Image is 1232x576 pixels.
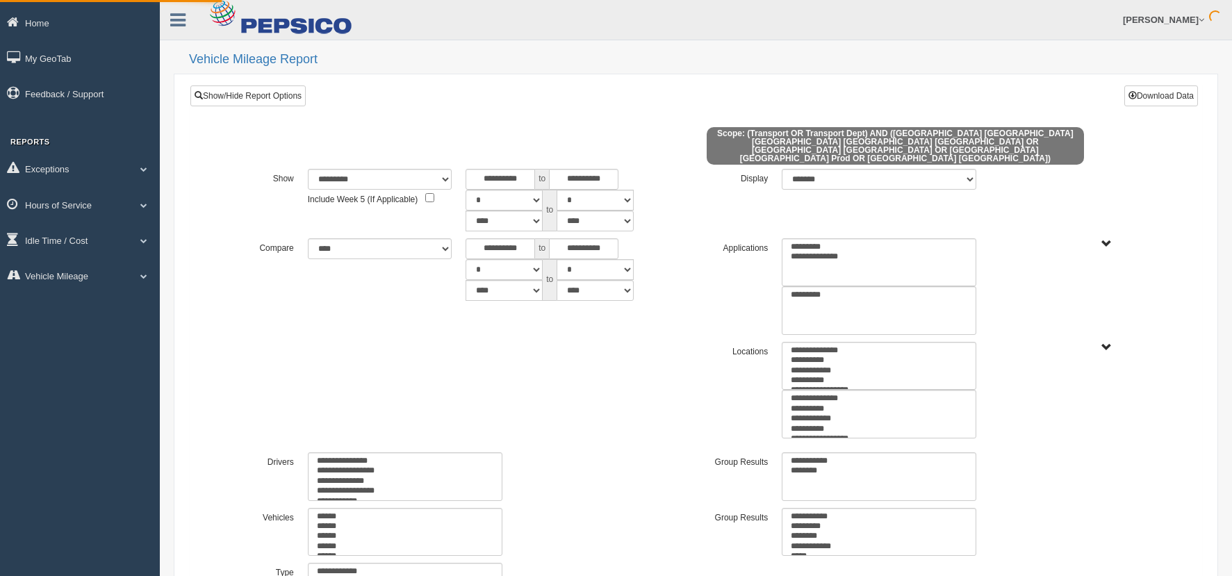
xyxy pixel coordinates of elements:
button: Download Data [1124,85,1198,106]
a: Show/Hide Report Options [190,85,306,106]
label: Display [696,169,775,186]
label: Vehicles [222,508,301,525]
span: to [543,259,557,301]
h2: Vehicle Mileage Report [189,53,1218,67]
label: Drivers [222,452,301,469]
label: Compare [222,238,301,255]
label: Group Results [696,508,775,525]
label: Locations [696,342,775,359]
label: Include Week 5 (If Applicable) [308,190,418,206]
label: Show [222,169,301,186]
span: to [543,190,557,231]
label: Applications [696,238,775,255]
span: Scope: (Transport OR Transport Dept) AND ([GEOGRAPHIC_DATA] [GEOGRAPHIC_DATA] [GEOGRAPHIC_DATA] [... [707,127,1085,165]
span: to [535,169,549,190]
label: Group Results [696,452,775,469]
span: to [535,238,549,259]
